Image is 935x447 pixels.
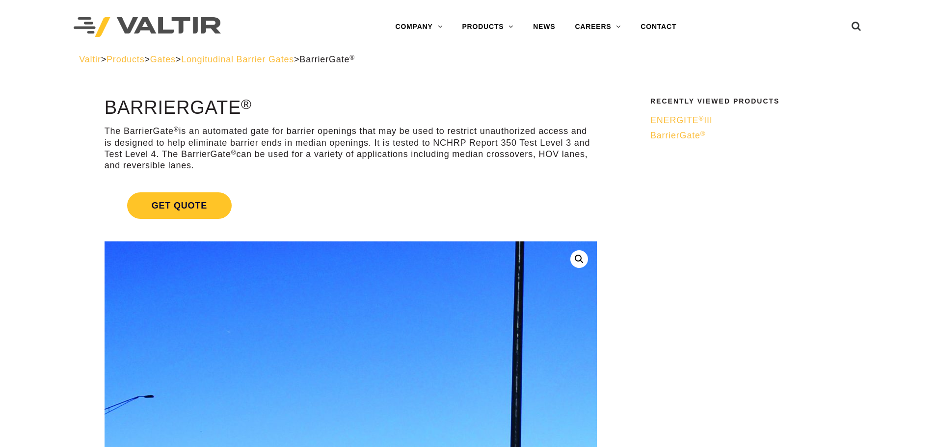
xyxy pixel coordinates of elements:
sup: ® [349,54,355,61]
span: BarrierGate [299,54,355,64]
a: Longitudinal Barrier Gates [181,54,294,64]
a: BarrierGate® [650,130,850,141]
h1: BarrierGate [105,98,597,118]
span: ENERGITE III [650,115,713,125]
a: ENERGITE®III [650,115,850,126]
a: COMPANY [385,17,452,37]
sup: ® [700,130,706,137]
span: Get Quote [127,192,232,219]
sup: ® [174,126,179,133]
a: Products [107,54,144,64]
img: Valtir [74,17,221,37]
span: BarrierGate [650,131,706,140]
a: Valtir [79,54,101,64]
a: Gates [150,54,176,64]
sup: ® [241,96,252,112]
a: Get Quote [105,181,597,231]
a: CONTACT [631,17,686,37]
sup: ® [231,149,237,156]
a: PRODUCTS [452,17,523,37]
p: The BarrierGate is an automated gate for barrier openings that may be used to restrict unauthoriz... [105,126,597,172]
div: > > > > [79,54,856,65]
a: CAREERS [565,17,631,37]
h2: Recently Viewed Products [650,98,850,105]
sup: ® [698,115,704,122]
a: NEWS [523,17,565,37]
